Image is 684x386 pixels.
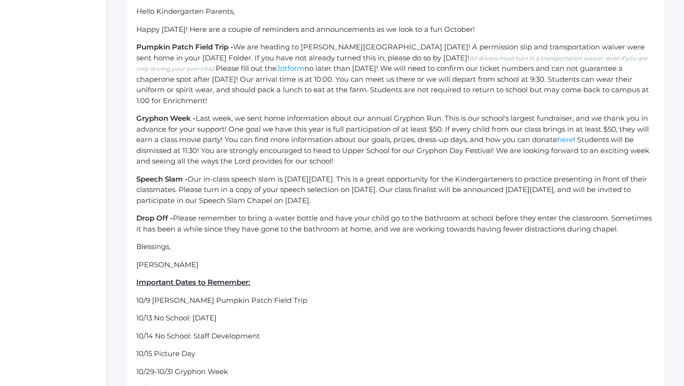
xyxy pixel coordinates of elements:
[136,113,655,167] p: Last week, we sent home information about our annual Gryphon Run. This is our school's largest fu...
[276,64,304,73] a: Jotform
[557,135,573,144] a: here
[136,42,233,51] strong: Pumpkin Patch Field Trip -
[136,42,655,106] p: We are heading to [PERSON_NAME][GEOGRAPHIC_DATA] [DATE]! A permission slip and transportation wai...
[136,213,173,222] strong: Drop Off -
[136,367,655,377] p: 10/29-10/31 Gryphon Week
[136,278,250,287] ins: Important Dates to Remember:
[136,114,196,123] strong: Gryphon Week -
[136,24,655,35] p: Happy [DATE]! Here are a couple of reminders and announcements as we look to a fun October!
[136,213,655,234] p: Please remember to bring a water bottle and have your child go to the bathroom at school before t...
[136,348,655,359] p: 10/15 Picture Day
[136,174,655,206] p: Our in-class speech slam is [DATE][DATE]. This is a great opportunity for the Kindergarteners to ...
[136,260,655,270] p: [PERSON_NAME]
[136,331,655,342] p: 10/14 No School: Staff Development
[136,241,655,252] p: Blessings,
[136,313,655,324] p: 10/13 No School: [DATE]
[136,6,655,17] p: Hello Kindergarten Parents,
[136,295,655,306] p: 10/9 [PERSON_NAME] Pumpkin Patch Field Trip
[136,174,188,183] strong: Speech Slam -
